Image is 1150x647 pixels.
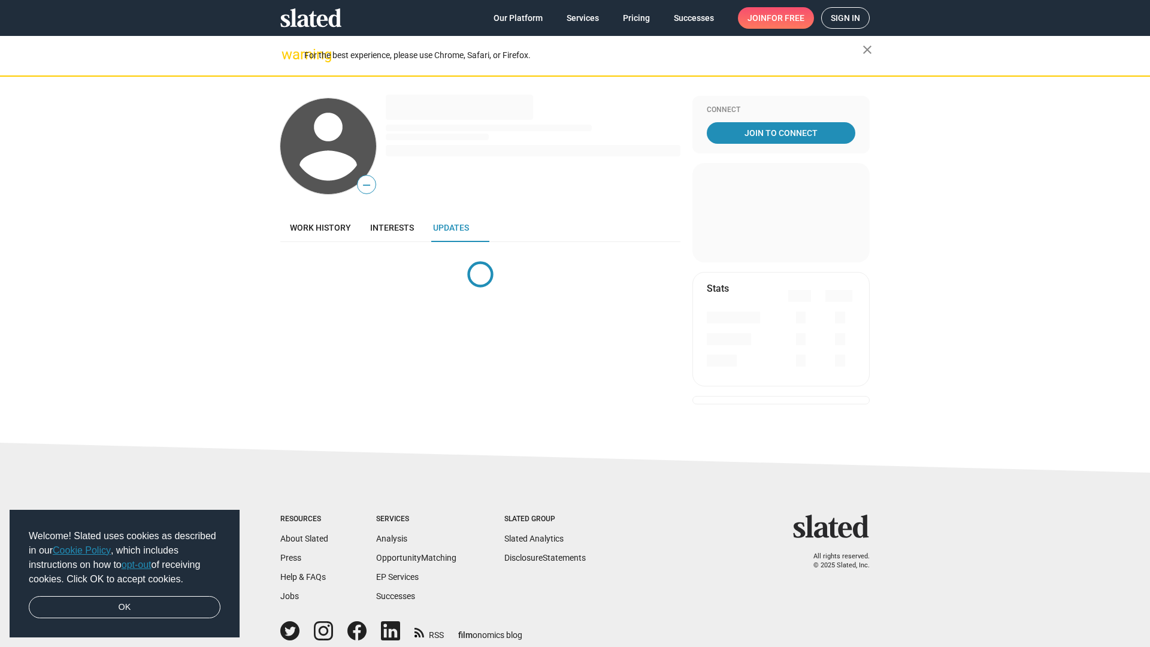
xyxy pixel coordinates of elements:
a: EP Services [376,572,419,582]
a: OpportunityMatching [376,553,456,563]
a: dismiss cookie message [29,596,220,619]
span: film [458,630,473,640]
a: Help & FAQs [280,572,326,582]
mat-icon: warning [282,47,296,62]
span: for free [767,7,804,29]
a: Successes [376,591,415,601]
span: Join [747,7,804,29]
div: cookieconsent [10,510,240,638]
div: Resources [280,515,328,524]
span: Services [567,7,599,29]
div: Services [376,515,456,524]
span: — [358,177,376,193]
a: Slated Analytics [504,534,564,543]
a: Press [280,553,301,563]
a: Our Platform [484,7,552,29]
span: Successes [674,7,714,29]
a: Successes [664,7,724,29]
span: Our Platform [494,7,543,29]
a: Cookie Policy [53,545,111,555]
a: filmonomics blog [458,620,522,641]
a: DisclosureStatements [504,553,586,563]
a: Updates [423,213,479,242]
div: Connect [707,105,855,115]
a: Join To Connect [707,122,855,144]
span: Interests [370,223,414,232]
span: Pricing [623,7,650,29]
span: Work history [290,223,351,232]
span: Join To Connect [709,122,853,144]
a: Pricing [613,7,659,29]
p: All rights reserved. © 2025 Slated, Inc. [801,552,870,570]
a: opt-out [122,560,152,570]
mat-icon: close [860,43,874,57]
mat-card-title: Stats [707,282,729,295]
a: Services [557,7,609,29]
a: Work history [280,213,361,242]
span: Welcome! Slated uses cookies as described in our , which includes instructions on how to of recei... [29,529,220,586]
a: Sign in [821,7,870,29]
div: Slated Group [504,515,586,524]
a: Joinfor free [738,7,814,29]
div: For the best experience, please use Chrome, Safari, or Firefox. [304,47,862,64]
span: Sign in [831,8,860,28]
a: Interests [361,213,423,242]
span: Updates [433,223,469,232]
a: RSS [414,622,444,641]
a: Jobs [280,591,299,601]
a: Analysis [376,534,407,543]
a: About Slated [280,534,328,543]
